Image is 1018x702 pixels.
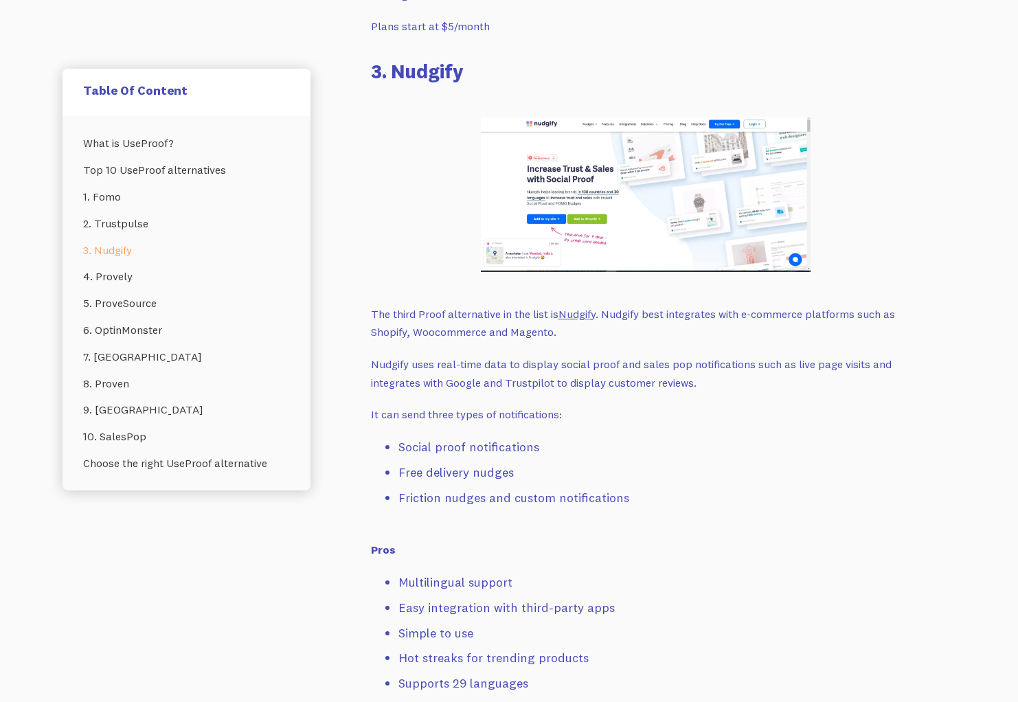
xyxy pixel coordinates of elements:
[83,423,290,450] a: 10. SalesPop
[398,648,920,668] li: Hot streaks for trending products
[371,305,920,341] p: The third Proof alternative in the list is . Nudgify best integrates with e-commerce platforms su...
[371,355,920,392] p: Nudgify uses real-time data to display social proof and sales pop notifications such as live page...
[398,488,920,508] li: Friction nudges and custom notifications
[371,405,920,424] p: It can send three types of notifications:
[398,573,920,593] li: Multilingual support
[398,674,920,694] li: Supports 29 languages
[83,343,290,370] a: 7. [GEOGRAPHIC_DATA]
[83,210,290,237] a: 2. Trustpulse
[83,396,290,423] a: 9. [GEOGRAPHIC_DATA]
[83,317,290,343] a: 6. OptinMonster
[83,263,290,290] a: 4. Provely
[83,183,290,210] a: 1. Fomo
[83,290,290,317] a: 5. ProveSource
[398,598,920,618] li: Easy integration with third-party apps
[398,624,920,644] li: Simple to use
[371,58,920,84] h3: 3. Nudgify
[83,130,290,157] a: What is UseProof?
[371,17,920,36] p: Plans start at $5/month
[398,438,920,457] li: Social proof notifications
[83,82,290,98] h5: Table Of Content
[558,307,596,321] a: Nudgify
[83,450,290,477] a: Choose the right UseProof alternative
[398,463,920,483] li: Free delivery nudges
[83,157,290,183] a: Top 10 UseProof alternatives
[83,237,290,264] a: 3. Nudgify
[371,543,396,556] strong: Pros
[83,370,290,397] a: 8. Proven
